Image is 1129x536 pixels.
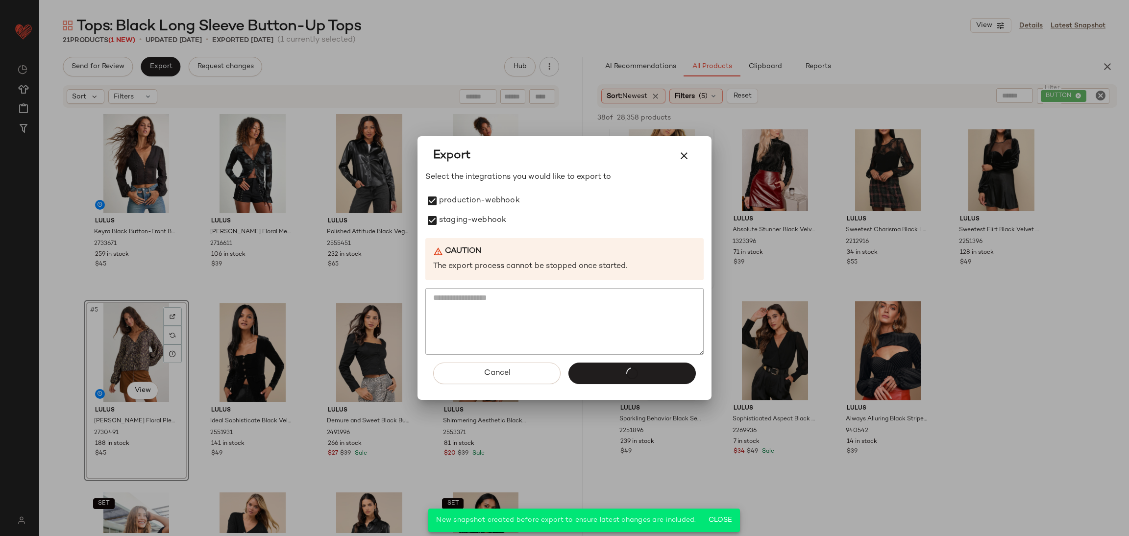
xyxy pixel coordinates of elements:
[439,191,520,211] label: production-webhook
[436,516,696,524] span: New snapshot created before export to ensure latest changes are included.
[483,368,510,378] span: Cancel
[433,363,561,384] button: Cancel
[704,512,736,529] button: Close
[425,171,704,183] p: Select the integrations you would like to export to
[708,516,732,524] span: Close
[445,246,481,257] b: Caution
[439,211,506,230] label: staging-webhook
[433,261,696,272] p: The export process cannot be stopped once started.
[433,148,470,164] span: Export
